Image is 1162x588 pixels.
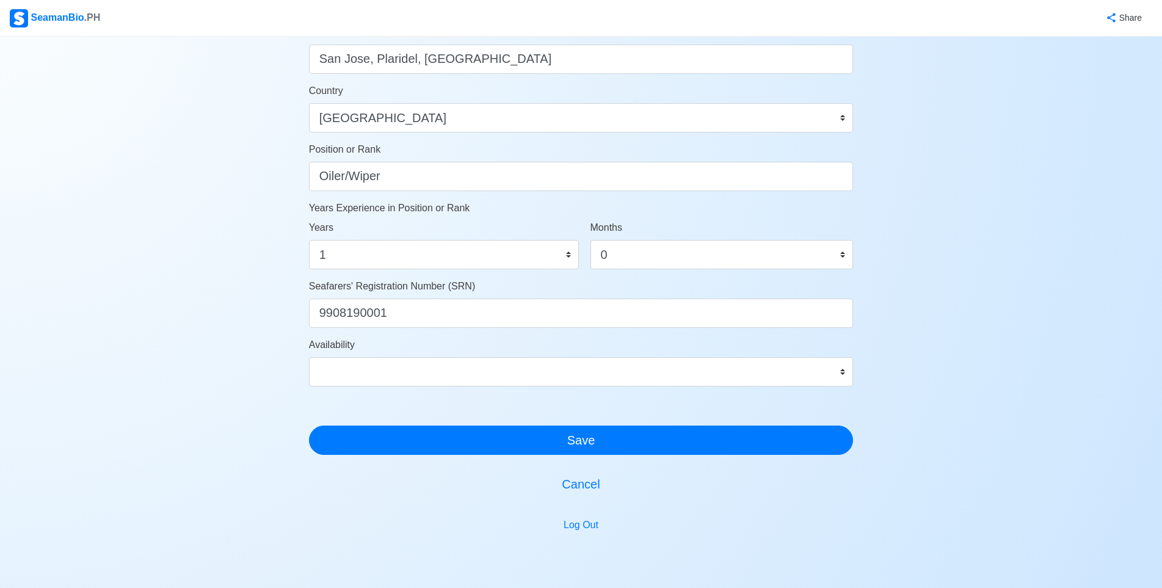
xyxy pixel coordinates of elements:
[84,12,101,23] span: .PH
[590,220,622,235] label: Months
[10,9,100,27] div: SeamanBio
[309,426,854,455] button: Save
[1094,6,1152,30] button: Share
[309,27,345,37] span: Address
[309,162,854,191] input: ex. 2nd Officer w/ Master License
[309,299,854,328] input: ex. 1234567890
[309,338,355,352] label: Availability
[309,281,475,291] span: Seafarers' Registration Number (SRN)
[309,45,854,74] input: ex. Pooc Occidental, Tubigon, Bohol
[556,514,606,537] button: Log Out
[10,9,28,27] img: Logo
[309,84,343,98] label: Country
[309,144,380,154] span: Position or Rank
[309,220,333,235] label: Years
[309,201,854,216] p: Years Experience in Position or Rank
[309,470,854,499] button: Cancel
